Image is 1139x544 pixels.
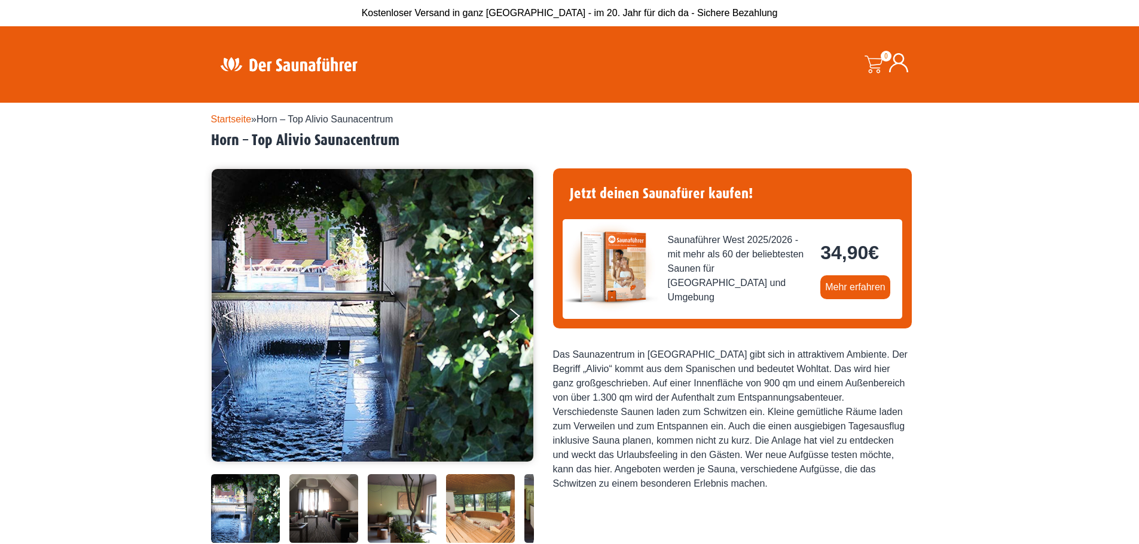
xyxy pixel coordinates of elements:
[211,114,252,124] a: Startseite
[563,219,658,315] img: der-saunafuehrer-2025-west.jpg
[563,178,902,210] h4: Jetzt deinen Saunafürer kaufen!
[868,242,879,263] span: €
[256,114,393,124] span: Horn – Top Alivio Saunacentrum
[820,242,879,263] bdi: 34,90
[553,348,912,491] div: Das Saunazentrum in [GEOGRAPHIC_DATA] gibt sich in attraktivem Ambiente. Der Begriff „Alivio“ kom...
[668,233,811,305] span: Saunaführer West 2025/2026 - mit mehr als 60 der beliebtesten Saunen für [GEOGRAPHIC_DATA] und Um...
[211,131,929,150] h2: Horn – Top Alivio Saunacentrum
[820,275,890,299] a: Mehr erfahren
[881,51,891,62] span: 0
[362,8,778,18] span: Kostenloser Versand in ganz [GEOGRAPHIC_DATA] - im 20. Jahr für dich da - Sichere Bezahlung
[211,114,393,124] span: »
[223,303,253,333] button: Previous
[508,303,538,333] button: Next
